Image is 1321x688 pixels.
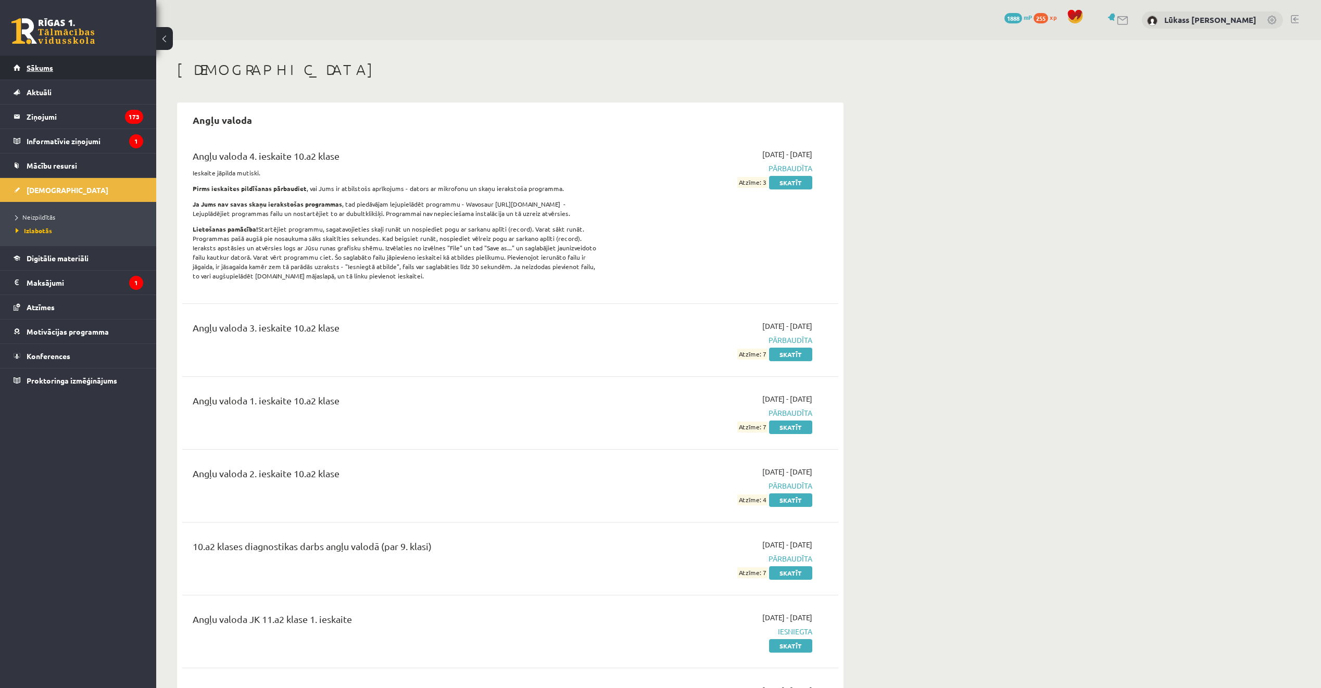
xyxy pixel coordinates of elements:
a: Skatīt [769,566,812,580]
span: Atzīme: 7 [737,349,768,360]
span: 255 [1034,13,1048,23]
span: Izlabotās [16,226,52,235]
div: Angļu valoda JK 11.a2 klase 1. ieskaite [193,612,600,631]
span: Atzīme: 3 [737,177,768,188]
a: Izlabotās [16,226,146,235]
span: mP [1024,13,1032,21]
a: [DEMOGRAPHIC_DATA] [14,178,143,202]
span: Proktoringa izmēģinājums [27,376,117,385]
span: [DATE] - [DATE] [762,321,812,332]
a: Ziņojumi173 [14,105,143,129]
h1: [DEMOGRAPHIC_DATA] [177,61,844,79]
span: Atzīmes [27,302,55,312]
a: Lūkass [PERSON_NAME] [1164,15,1256,25]
span: [DATE] - [DATE] [762,612,812,623]
a: 255 xp [1034,13,1062,21]
div: 10.a2 klases diagnostikas darbs angļu valodā (par 9. klasi) [193,539,600,558]
p: Startējiet programmu, sagatavojieties skaļi runāt un nospiediet pogu ar sarkanu aplīti (record). ... [193,224,600,281]
span: [DEMOGRAPHIC_DATA] [27,185,108,195]
p: Ieskaite jāpilda mutiski. [193,168,600,177]
span: xp [1050,13,1056,21]
i: 1 [129,276,143,290]
a: Rīgas 1. Tālmācības vidusskola [11,18,95,44]
div: Angļu valoda 3. ieskaite 10.a2 klase [193,321,600,340]
span: Pārbaudīta [616,553,812,564]
span: Mācību resursi [27,161,77,170]
p: , vai Jums ir atbilstošs aprīkojums - dators ar mikrofonu un skaņu ierakstoša programma. [193,184,600,193]
span: [DATE] - [DATE] [762,393,812,404]
strong: Lietošanas pamācība! [193,225,258,233]
strong: Pirms ieskaites pildīšanas pārbaudiet [193,184,307,193]
i: 1 [129,134,143,148]
a: Motivācijas programma [14,320,143,343]
span: Iesniegta [616,626,812,637]
div: Angļu valoda 1. ieskaite 10.a2 klase [193,393,600,413]
span: Atzīme: 7 [737,567,768,578]
span: Neizpildītās [16,213,55,221]
span: Pārbaudīta [616,407,812,418]
span: [DATE] - [DATE] [762,539,812,550]
span: [DATE] - [DATE] [762,149,812,160]
span: Atzīme: 4 [737,494,768,505]
span: Pārbaudīta [616,335,812,346]
span: Pārbaudīta [616,480,812,491]
i: 173 [125,110,143,124]
a: Digitālie materiāli [14,246,143,270]
legend: Maksājumi [27,271,143,295]
span: Motivācijas programma [27,327,109,336]
strong: Ja Jums nav savas skaņu ierakstošas programmas [193,200,342,208]
span: 1888 [1004,13,1022,23]
a: Informatīvie ziņojumi1 [14,129,143,153]
a: Skatīt [769,493,812,507]
a: Skatīt [769,421,812,434]
a: Skatīt [769,176,812,189]
div: Angļu valoda 2. ieskaite 10.a2 klase [193,466,600,486]
a: 1888 mP [1004,13,1032,21]
a: Mācību resursi [14,154,143,177]
div: Angļu valoda 4. ieskaite 10.a2 klase [193,149,600,168]
span: Pārbaudīta [616,163,812,174]
a: Skatīt [769,348,812,361]
a: Konferences [14,344,143,368]
p: , tad piedāvājam lejupielādēt programmu - Wavosaur [URL][DOMAIN_NAME] - Lejuplādējiet programmas ... [193,199,600,218]
span: Sākums [27,63,53,72]
span: Konferences [27,351,70,361]
a: Proktoringa izmēģinājums [14,368,143,392]
legend: Informatīvie ziņojumi [27,129,143,153]
a: Skatīt [769,639,812,653]
legend: Ziņojumi [27,105,143,129]
a: Neizpildītās [16,212,146,222]
span: Digitālie materiāli [27,253,89,263]
img: Lūkass Pēteris Liepiņš [1147,16,1158,26]
span: Atzīme: 7 [737,422,768,432]
a: Aktuāli [14,80,143,104]
span: Aktuāli [27,87,52,97]
span: [DATE] - [DATE] [762,466,812,477]
a: Atzīmes [14,295,143,319]
a: Maksājumi1 [14,271,143,295]
a: Sākums [14,56,143,80]
h2: Angļu valoda [182,108,262,132]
